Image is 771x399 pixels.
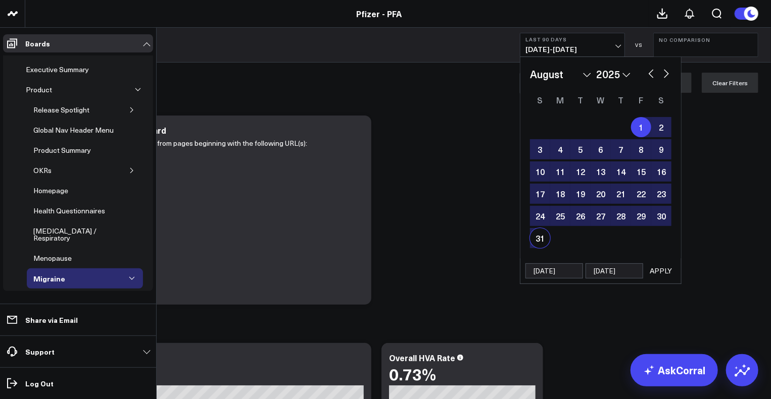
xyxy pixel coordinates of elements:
[525,263,583,278] input: mm/dd/yy
[19,60,95,80] a: Executive Summary
[27,201,112,221] a: Health Questionnaires
[550,92,570,108] div: Monday
[25,348,55,356] p: Support
[611,92,631,108] div: Thursday
[27,268,72,289] a: Migraine
[586,263,643,278] input: mm/dd/yy
[530,92,550,108] div: Sunday
[25,316,78,324] p: Share via Email
[702,73,758,93] button: Clear Filters
[570,92,591,108] div: Tuesday
[646,263,676,278] button: APPLY
[27,221,137,248] a: [MEDICAL_DATA] / Respiratory
[651,92,671,108] div: Saturday
[3,374,153,392] a: Log Out
[31,164,54,177] div: OKRs
[23,84,55,96] div: Product
[27,181,75,201] a: Homepage
[520,33,625,57] button: Last 90 Days[DATE]-[DATE]
[27,100,96,120] a: Release Spotlight
[525,45,619,53] span: [DATE] - [DATE]
[31,185,71,197] div: Homepage
[27,160,58,181] a: OKRs
[630,42,648,48] div: VS
[591,92,611,108] div: Wednesday
[31,144,93,156] div: Product Summary
[631,354,718,386] a: AskCorral
[31,252,74,264] div: Menopause
[31,205,108,217] div: Health Questionnaires
[42,289,76,309] a: mTOQ
[31,104,92,116] div: Release Spotlight
[31,272,68,284] div: Migraine
[653,33,758,57] button: No Comparison
[27,248,78,268] a: Menopause
[45,137,356,150] p: This dashboard only contains data from pages beginning with the following URL(s):
[27,120,120,140] a: Global Nav Header Menu
[389,352,455,363] div: Overall HVA Rate
[23,64,91,76] div: Executive Summary
[25,379,54,387] p: Log Out
[66,150,356,162] li: [URL][DOMAIN_NAME]
[25,39,50,47] p: Boards
[631,92,651,108] div: Friday
[27,140,98,160] a: Product Summary
[31,124,116,136] div: Global Nav Header Menu
[525,36,619,42] b: Last 90 Days
[389,365,436,383] div: 0.73%
[659,37,753,43] b: No Comparison
[31,225,133,244] div: [MEDICAL_DATA] / Respiratory
[357,8,402,19] a: Pfizer - PFA
[19,80,59,100] a: Product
